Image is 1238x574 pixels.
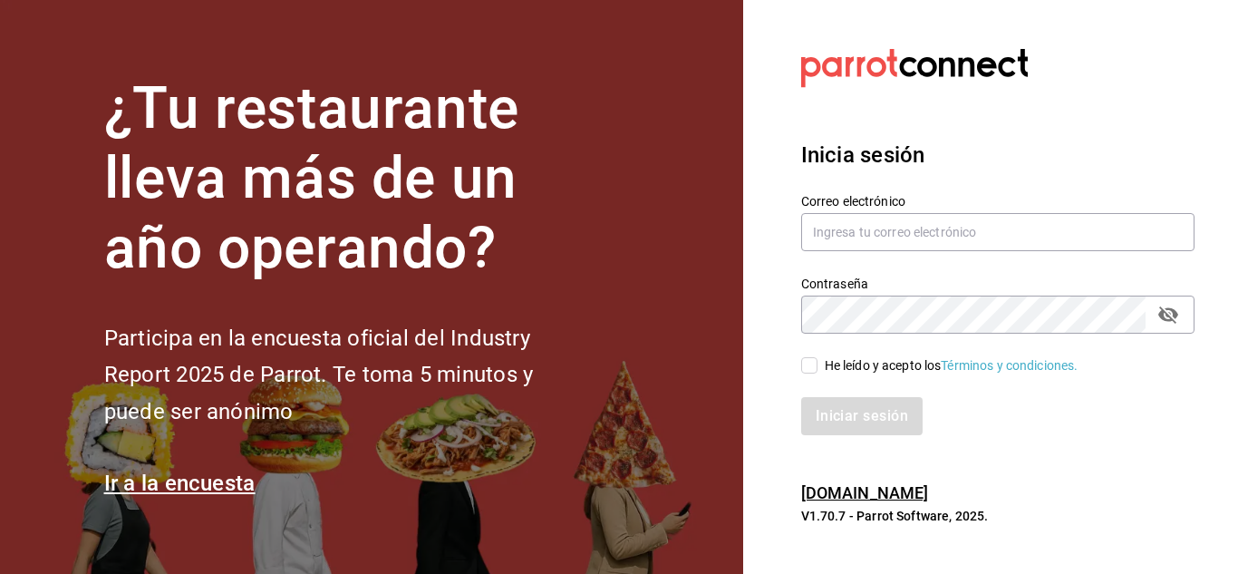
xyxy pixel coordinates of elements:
h1: ¿Tu restaurante lleva más de un año operando? [104,74,594,283]
label: Contraseña [801,277,1194,290]
label: Correo electrónico [801,195,1194,208]
a: Ir a la encuesta [104,471,256,496]
h2: Participa en la encuesta oficial del Industry Report 2025 de Parrot. Te toma 5 minutos y puede se... [104,320,594,431]
a: [DOMAIN_NAME] [801,483,929,502]
div: He leído y acepto los [825,356,1078,375]
p: V1.70.7 - Parrot Software, 2025. [801,507,1194,525]
input: Ingresa tu correo electrónico [801,213,1194,251]
h3: Inicia sesión [801,139,1194,171]
button: passwordField [1153,299,1184,330]
a: Términos y condiciones. [941,358,1078,373]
